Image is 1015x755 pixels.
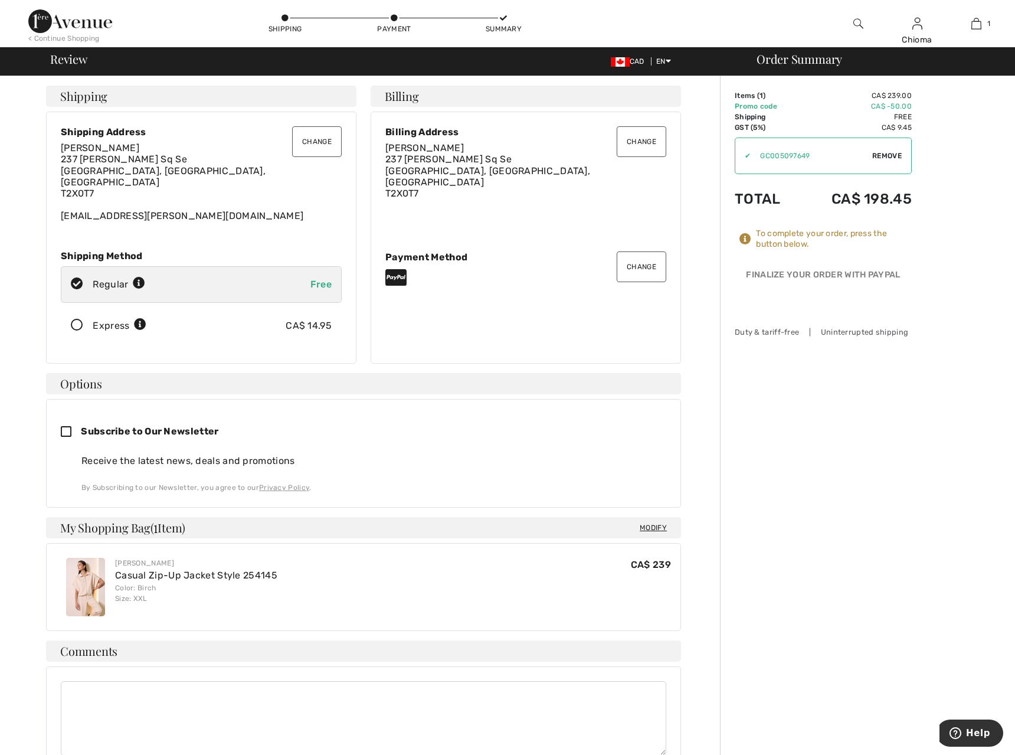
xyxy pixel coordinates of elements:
span: Modify [640,522,667,534]
div: Express [93,319,146,333]
div: [EMAIL_ADDRESS][PERSON_NAME][DOMAIN_NAME] [61,142,342,221]
div: By Subscribing to our Newsletter, you agree to our . [81,482,666,493]
button: Change [617,251,666,282]
span: 1 [759,91,763,100]
div: Payment [376,24,412,34]
iframe: Opens a widget where you can find more information [939,720,1003,749]
span: EN [656,57,671,66]
div: ✔ [735,151,751,161]
div: Color: Birch Size: XXL [115,583,277,604]
span: Free [310,279,332,290]
div: Billing Address [385,126,666,138]
td: CA$ 9.45 [799,122,912,133]
span: 1 [153,519,158,534]
div: Finalize Your Order with PayPal [735,269,912,286]
a: Sign In [912,18,922,29]
div: Duty & tariff-free | Uninterrupted shipping [735,326,912,338]
div: Shipping Address [61,126,342,138]
div: Regular [93,277,145,292]
span: CA$ 239 [631,559,671,570]
span: Billing [385,90,418,102]
td: GST (5%) [735,122,799,133]
td: Shipping [735,112,799,122]
span: [PERSON_NAME] [385,142,464,153]
td: Total [735,179,799,219]
span: Subscribe to Our Newsletter [81,426,218,437]
input: Promo code [751,138,872,174]
img: search the website [853,17,863,31]
h4: Options [46,373,681,394]
div: Payment Method [385,251,666,263]
a: Casual Zip-Up Jacket Style 254145 [115,570,277,581]
span: Shipping [60,90,107,102]
img: Canadian Dollar [611,57,630,67]
button: Change [617,126,666,157]
td: CA$ -50.00 [799,101,912,112]
td: Items ( ) [735,90,799,101]
div: Order Summary [742,53,1008,65]
div: < Continue Shopping [28,33,100,44]
img: My Info [912,17,922,31]
span: Review [50,53,87,65]
span: 237 [PERSON_NAME] Sq Se [GEOGRAPHIC_DATA], [GEOGRAPHIC_DATA], [GEOGRAPHIC_DATA] T2X0T7 [61,153,266,199]
span: CAD [611,57,649,66]
div: Chioma [888,34,946,46]
h4: My Shopping Bag [46,517,681,538]
div: Shipping Method [61,250,342,262]
div: Summary [486,24,521,34]
div: CA$ 14.95 [286,319,332,333]
a: Privacy Policy [259,483,309,492]
img: 1ère Avenue [28,9,112,33]
img: Casual Zip-Up Jacket Style 254145 [66,558,105,616]
span: 1 [987,18,990,29]
span: Remove [872,151,902,161]
div: To complete your order, press the button below. [756,228,912,250]
td: Free [799,112,912,122]
td: CA$ 239.00 [799,90,912,101]
iframe: PayPal-paypal [735,286,912,313]
img: My Bag [971,17,981,31]
h4: Comments [46,640,681,662]
div: Shipping [267,24,303,34]
span: [PERSON_NAME] [61,142,139,153]
span: 237 [PERSON_NAME] Sq Se [GEOGRAPHIC_DATA], [GEOGRAPHIC_DATA], [GEOGRAPHIC_DATA] T2X0T7 [385,153,590,199]
span: ( Item) [150,519,185,535]
td: CA$ 198.45 [799,179,912,219]
a: 1 [947,17,1005,31]
div: [PERSON_NAME] [115,558,277,568]
button: Change [292,126,342,157]
td: Promo code [735,101,799,112]
div: Receive the latest news, deals and promotions [81,454,666,468]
